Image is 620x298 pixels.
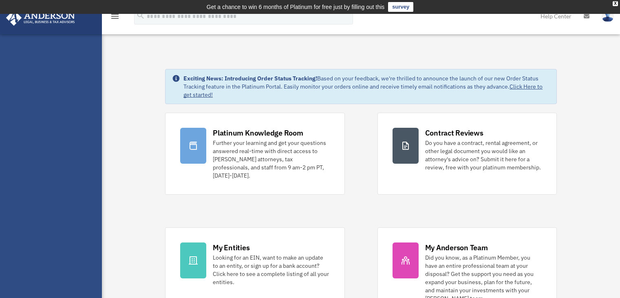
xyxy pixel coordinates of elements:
[183,83,543,98] a: Click Here to get started!
[425,139,542,171] div: Do you have a contract, rental agreement, or other legal document you would like an attorney's ad...
[110,14,120,21] a: menu
[213,128,303,138] div: Platinum Knowledge Room
[602,10,614,22] img: User Pic
[136,11,145,20] i: search
[613,1,618,6] div: close
[183,75,317,82] strong: Exciting News: Introducing Order Status Tracking!
[377,113,557,195] a: Contract Reviews Do you have a contract, rental agreement, or other legal document you would like...
[165,113,344,195] a: Platinum Knowledge Room Further your learning and get your questions answered real-time with dire...
[213,242,249,253] div: My Entities
[425,242,488,253] div: My Anderson Team
[183,74,550,99] div: Based on your feedback, we're thrilled to announce the launch of our new Order Status Tracking fe...
[207,2,385,12] div: Get a chance to win 6 months of Platinum for free just by filling out this
[388,2,413,12] a: survey
[425,128,483,138] div: Contract Reviews
[4,10,77,26] img: Anderson Advisors Platinum Portal
[110,11,120,21] i: menu
[213,254,329,286] div: Looking for an EIN, want to make an update to an entity, or sign up for a bank account? Click her...
[213,139,329,180] div: Further your learning and get your questions answered real-time with direct access to [PERSON_NAM...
